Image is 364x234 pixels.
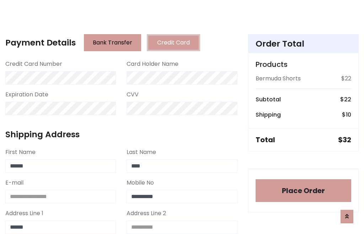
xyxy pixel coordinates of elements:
[343,135,351,145] span: 32
[127,90,139,99] label: CVV
[127,148,156,156] label: Last Name
[127,209,166,218] label: Address Line 2
[127,60,178,68] label: Card Holder Name
[5,60,62,68] label: Credit Card Number
[5,129,237,139] h4: Shipping Address
[346,111,351,119] span: 10
[5,38,76,48] h4: Payment Details
[127,179,154,187] label: Mobile No
[256,74,301,83] p: Bermuda Shorts
[256,111,281,118] h6: Shipping
[342,111,351,118] h6: $
[256,135,275,144] h5: Total
[344,95,351,103] span: 22
[256,60,351,69] h5: Products
[5,179,23,187] label: E-mail
[5,90,48,99] label: Expiration Date
[84,34,141,51] button: Bank Transfer
[340,96,351,103] h6: $
[341,74,351,83] p: $22
[338,135,351,144] h5: $
[256,179,351,202] button: Place Order
[5,148,36,156] label: First Name
[147,34,200,51] button: Credit Card
[5,209,43,218] label: Address Line 1
[256,96,281,103] h6: Subtotal
[256,39,351,49] h4: Order Total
